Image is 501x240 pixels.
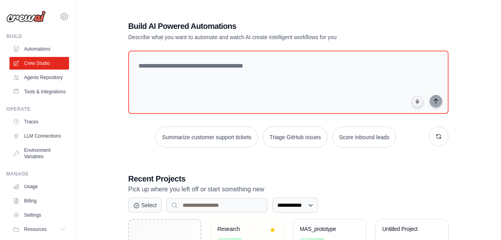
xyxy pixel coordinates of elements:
[9,195,69,207] a: Billing
[268,226,277,234] button: Remove from favorites
[24,226,47,232] span: Resources
[9,115,69,128] a: Traces
[128,173,449,184] h3: Recent Projects
[9,130,69,142] a: LLM Connections
[9,57,69,70] a: Crew Studio
[9,43,69,55] a: Automations
[9,85,69,98] a: Tools & Integrations
[9,180,69,193] a: Usage
[217,226,265,233] div: Research
[382,226,430,233] div: Untitled Project
[6,33,69,40] div: Build
[155,127,258,148] button: Summarize customer support tickets
[128,21,393,32] h1: Build AI Powered Automations
[9,144,69,163] a: Environment Variables
[6,11,46,23] img: Logo
[6,171,69,177] div: Manage
[6,106,69,112] div: Operate
[429,127,449,146] button: Get new suggestions
[128,198,162,213] button: Select
[411,96,423,108] button: Click to speak your automation idea
[9,223,69,236] button: Resources
[332,127,396,148] button: Score inbound leads
[9,209,69,221] a: Settings
[300,226,348,233] div: MAS_prototype
[9,71,69,84] a: Agents Repository
[128,184,449,195] p: Pick up where you left off or start something new
[263,127,327,148] button: Triage GitHub issues
[128,33,393,41] p: Describe what you want to automate and watch AI create intelligent workflows for you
